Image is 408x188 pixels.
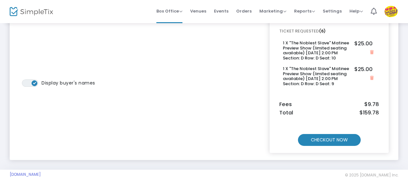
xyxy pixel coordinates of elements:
h5: $25.00 [354,66,373,73]
span: Reports [294,8,315,14]
h5: $25.00 [354,40,373,47]
button: Close [368,75,376,82]
a: [DOMAIN_NAME] [10,172,41,177]
button: Close [368,49,376,56]
h6: 1 X "The Noblest Slave" Matinee Preview Show (limited seating available) [DATE] 2:00 PM Section: ... [283,66,349,86]
h6: 1 X "The Noblest Slave" Matinee Preview Show (limited seating available) [DATE] 2:00 PM Section: ... [283,40,349,60]
span: $9.78 [364,101,379,108]
span: Help [349,8,363,14]
span: Box Office [156,8,182,14]
h6: TICKET REQUESTED [279,29,379,34]
m-button: CHECKOUT NOW [298,134,361,146]
span: Orders [236,3,252,19]
span: Marketing [259,8,286,14]
h5: Fees [279,101,379,108]
span: Events [214,3,228,19]
h5: Total [279,110,379,116]
span: $159.78 [359,110,379,116]
span: (6) [319,28,326,34]
span: © 2025 [DOMAIN_NAME] Inc. [345,173,398,178]
span: Settings [323,3,342,19]
span: Venues [190,3,206,19]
